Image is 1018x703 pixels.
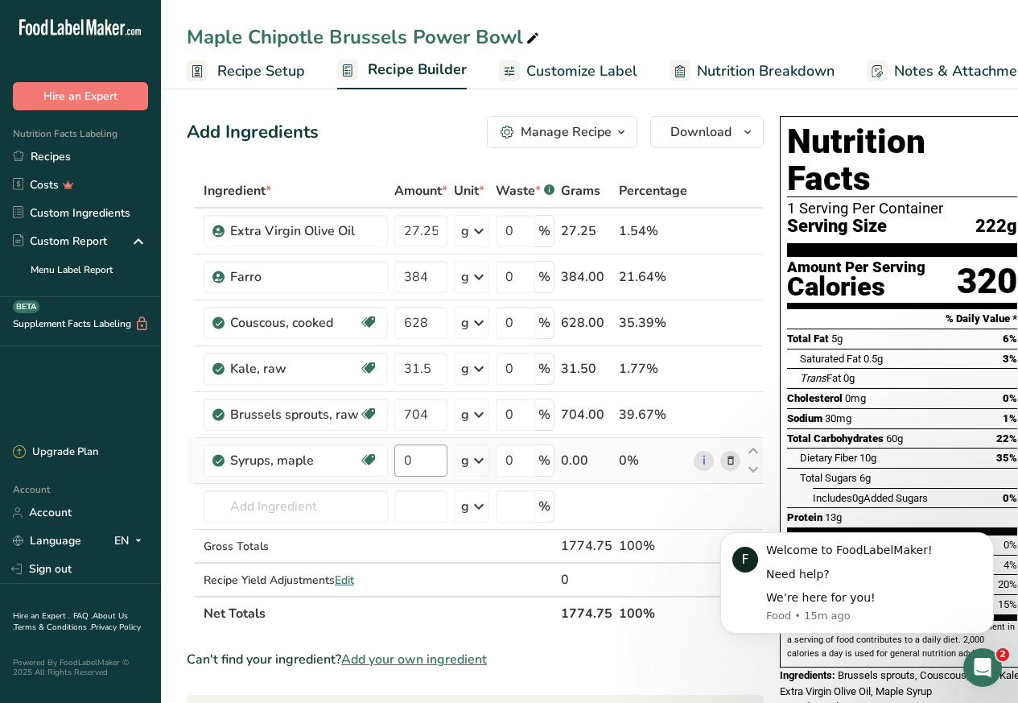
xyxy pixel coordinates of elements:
[204,490,388,523] input: Add Ingredient
[859,452,876,464] span: 10g
[800,472,857,484] span: Total Sugars
[813,492,928,504] span: Includes Added Sugars
[831,333,843,345] span: 5g
[454,181,484,201] span: Unit
[461,221,469,241] div: g
[114,531,148,551] div: EN
[561,181,600,201] span: Grams
[650,116,764,148] button: Download
[558,596,616,630] th: 1774.75
[787,123,1017,197] h1: Nutrition Facts
[461,405,469,424] div: g
[13,610,70,622] a: Hire an Expert .
[14,622,91,633] a: Terms & Conditions .
[561,267,612,287] div: 384.00
[616,596,690,630] th: 100%
[1003,412,1017,424] span: 1%
[696,508,1018,660] iframe: Intercom notifications message
[204,181,271,201] span: Ingredient
[619,267,687,287] div: 21.64%
[461,359,469,378] div: g
[13,445,98,461] div: Upgrade Plan
[619,405,687,424] div: 39.67%
[787,412,822,424] span: Sodium
[394,181,447,201] span: Amount
[619,536,687,556] div: 100%
[996,432,1017,445] span: 22%
[499,53,637,89] a: Customize Label
[230,221,378,241] div: Extra Virgin Olive Oil
[230,313,359,333] div: Couscous, cooked
[73,610,93,622] a: FAQ .
[461,267,469,287] div: g
[230,359,359,378] div: Kale, raw
[800,452,857,464] span: Dietary Fiber
[461,451,469,470] div: g
[200,596,558,630] th: Net Totals
[230,267,378,287] div: Farro
[787,432,884,445] span: Total Carbohydrates
[787,309,1017,329] section: % Daily Value *
[670,122,732,142] span: Download
[957,260,1017,303] div: 320
[787,217,887,237] span: Serving Size
[561,221,612,241] div: 27.25
[787,392,843,404] span: Cholesterol
[619,221,687,241] div: 1.54%
[230,405,359,424] div: Brussels sprouts, raw
[561,313,612,333] div: 628.00
[800,353,861,365] span: Saturated Fat
[619,451,687,470] div: 0%
[521,122,612,142] div: Manage Recipe
[852,492,863,504] span: 0g
[825,412,851,424] span: 30mg
[368,59,467,81] span: Recipe Builder
[13,610,128,633] a: About Us .
[996,452,1017,464] span: 35%
[13,300,39,313] div: BETA
[230,451,359,470] div: Syrups, maple
[187,119,319,146] div: Add Ingredients
[496,181,554,201] div: Waste
[461,497,469,516] div: g
[863,353,883,365] span: 0.5g
[975,217,1017,237] span: 222g
[996,648,1009,661] span: 2
[341,650,487,669] span: Add your own ingredient
[670,53,835,89] a: Nutrition Breakdown
[13,82,148,110] button: Hire an Expert
[487,116,637,148] button: Manage Recipe
[217,60,305,82] span: Recipe Setup
[13,658,148,677] div: Powered By FoodLabelMaker © 2025 All Rights Reserved
[187,23,542,52] div: Maple Chipotle Brussels Power Bowl
[204,572,388,589] div: Recipe Yield Adjustments
[561,359,612,378] div: 31.50
[561,570,612,589] div: 0
[800,372,841,384] span: Fat
[561,451,612,470] div: 0.00
[886,432,903,445] span: 60g
[619,181,687,201] span: Percentage
[13,233,107,250] div: Custom Report
[13,527,81,555] a: Language
[204,538,388,555] div: Gross Totals
[697,60,835,82] span: Nutrition Breakdown
[1003,333,1017,345] span: 6%
[337,52,467,90] a: Recipe Builder
[561,536,612,556] div: 1774.75
[1003,353,1017,365] span: 3%
[461,313,469,333] div: g
[787,333,829,345] span: Total Fat
[800,372,826,384] i: Trans
[187,53,305,89] a: Recipe Setup
[859,472,871,484] span: 6g
[780,669,835,681] span: Ingredients:
[787,260,925,275] div: Amount Per Serving
[1003,492,1017,504] span: 0%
